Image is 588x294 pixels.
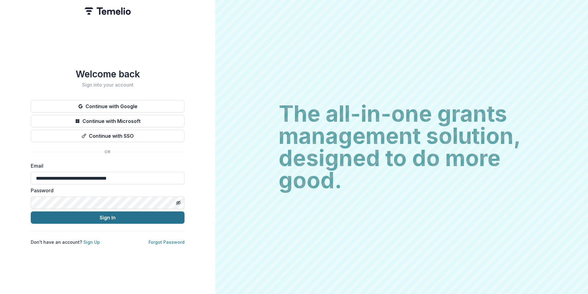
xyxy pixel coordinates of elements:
h2: Sign into your account [31,82,185,88]
button: Continue with SSO [31,130,185,142]
button: Toggle password visibility [173,198,183,208]
button: Continue with Microsoft [31,115,185,127]
p: Don't have an account? [31,239,100,245]
a: Sign Up [83,239,100,245]
img: Temelio [85,7,131,15]
button: Continue with Google [31,100,185,112]
a: Forgot Password [149,239,185,245]
button: Sign In [31,211,185,224]
h1: Welcome back [31,68,185,80]
label: Email [31,162,181,169]
label: Password [31,187,181,194]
